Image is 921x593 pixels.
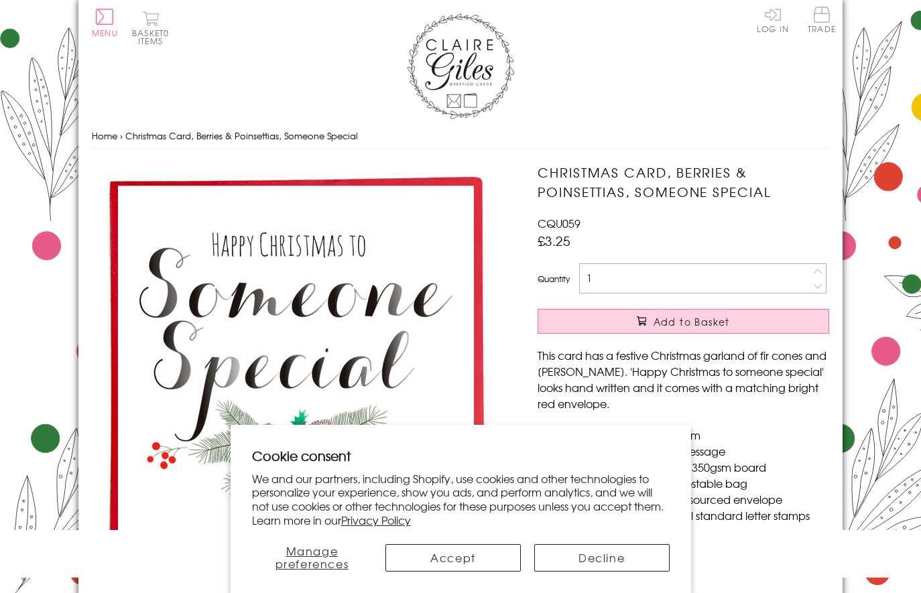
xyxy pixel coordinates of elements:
[385,544,521,572] button: Accept
[120,129,123,142] span: ›
[275,543,349,572] span: Manage preferences
[654,315,730,328] span: Add to Basket
[538,273,570,285] label: Quantity
[808,7,836,33] span: Trade
[407,13,514,119] img: Claire Giles Greetings Cards
[538,309,829,334] button: Add to Basket
[92,123,829,150] nav: breadcrumbs
[132,11,169,45] button: Basket0 items
[92,27,118,39] span: Menu
[92,129,117,142] a: Home
[538,347,829,411] p: This card has a festive Christmas garland of fir cones and [PERSON_NAME]. 'Happy Christmas to som...
[252,544,373,572] button: Manage preferences
[538,163,829,202] h1: Christmas Card, Berries & Poinsettias, Someone Special
[341,512,411,528] a: Privacy Policy
[538,215,580,231] span: CQU059
[92,163,494,565] img: Christmas Card, Berries & Poinsettias, Someone Special
[534,544,670,572] button: Decline
[125,129,358,142] span: Christmas Card, Berries & Poinsettias, Someone Special
[538,231,570,250] span: £3.25
[92,9,118,37] button: Menu
[252,446,670,465] h2: Cookie consent
[808,7,836,36] a: Trade
[138,27,169,47] span: 0 items
[757,7,789,33] a: Log In
[252,472,670,527] p: We and our partners, including Shopify, use cookies and other technologies to personalize your ex...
